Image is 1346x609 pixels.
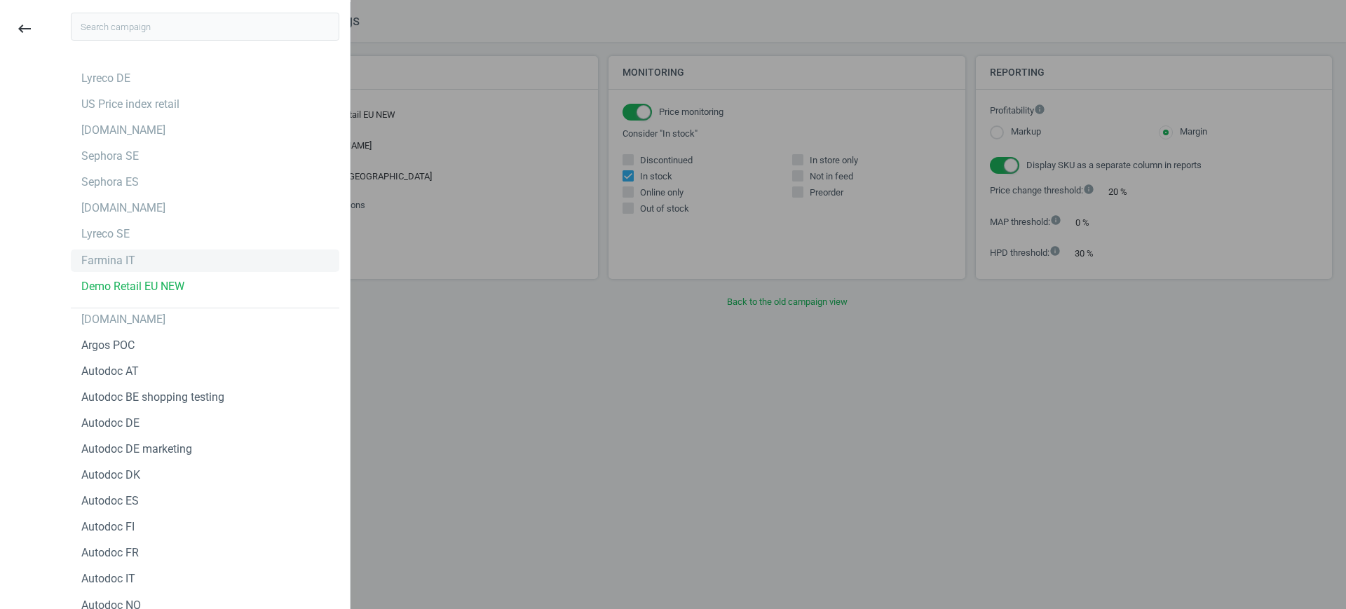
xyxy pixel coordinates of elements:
div: Sephora ES [81,175,139,190]
div: [DOMAIN_NAME] [81,200,165,216]
div: US Price index retail [81,97,179,112]
input: Search campaign [71,13,339,41]
button: keyboard_backspace [8,13,41,46]
div: Sephora SE [81,149,139,164]
div: Lyreco DE [81,71,130,86]
div: Lyreco SE [81,226,130,242]
div: Autodoc ES [81,493,139,509]
div: Autodoc AT [81,364,139,379]
div: Autodoc FR [81,545,139,561]
div: Farmina IT [81,253,135,268]
div: Autodoc DE [81,416,140,431]
div: Autodoc FI [81,519,135,535]
div: Autodoc DK [81,467,140,483]
div: Argos POC [81,338,135,353]
i: keyboard_backspace [16,20,33,37]
div: [DOMAIN_NAME] [81,312,165,327]
div: Autodoc IT [81,571,135,587]
div: Autodoc BE shopping testing [81,390,224,405]
div: Autodoc DE marketing [81,442,192,457]
div: [DOMAIN_NAME] [81,123,165,138]
div: Demo Retail EU NEW [81,279,184,294]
